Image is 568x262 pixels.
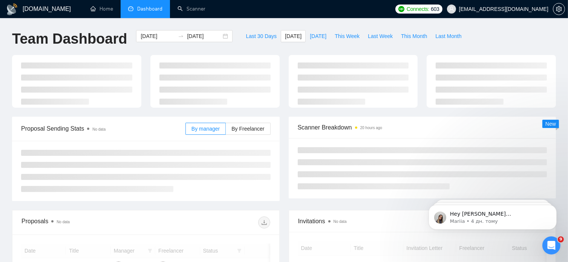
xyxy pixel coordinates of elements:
span: This Month [401,32,427,40]
span: This Week [335,32,360,40]
input: Start date [141,32,175,40]
span: By Freelancer [231,126,264,132]
span: By manager [191,126,220,132]
input: End date [187,32,221,40]
span: Invitations [298,216,547,226]
button: This Month [397,30,431,42]
span: user [449,6,454,12]
a: searchScanner [178,6,205,12]
span: Last Week [368,32,393,40]
span: setting [553,6,565,12]
span: Last Month [435,32,461,40]
button: [DATE] [306,30,331,42]
button: Last Month [431,30,465,42]
span: [DATE] [310,32,326,40]
span: No data [92,127,106,131]
iframe: Intercom live chat [542,236,560,254]
button: Last Week [364,30,397,42]
span: No data [57,220,70,224]
time: 20 hours ago [360,126,382,130]
span: [DATE] [285,32,302,40]
span: Connects: [407,5,429,13]
span: Last 30 Days [246,32,277,40]
div: Proposals [21,216,146,228]
button: This Week [331,30,364,42]
button: [DATE] [281,30,306,42]
span: Dashboard [137,6,162,12]
img: logo [6,3,18,15]
span: to [178,33,184,39]
span: 603 [431,5,439,13]
button: setting [553,3,565,15]
span: No data [334,219,347,224]
a: setting [553,6,565,12]
a: homeHome [90,6,113,12]
span: dashboard [128,6,133,11]
span: Proposal Sending Stats [21,124,185,133]
img: upwork-logo.png [398,6,404,12]
h1: Team Dashboard [12,30,127,48]
span: New [545,121,556,127]
iframe: Intercom notifications повідомлення [417,189,568,242]
span: 9 [558,236,564,242]
button: Last 30 Days [242,30,281,42]
span: swap-right [178,33,184,39]
span: Scanner Breakdown [298,123,547,132]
